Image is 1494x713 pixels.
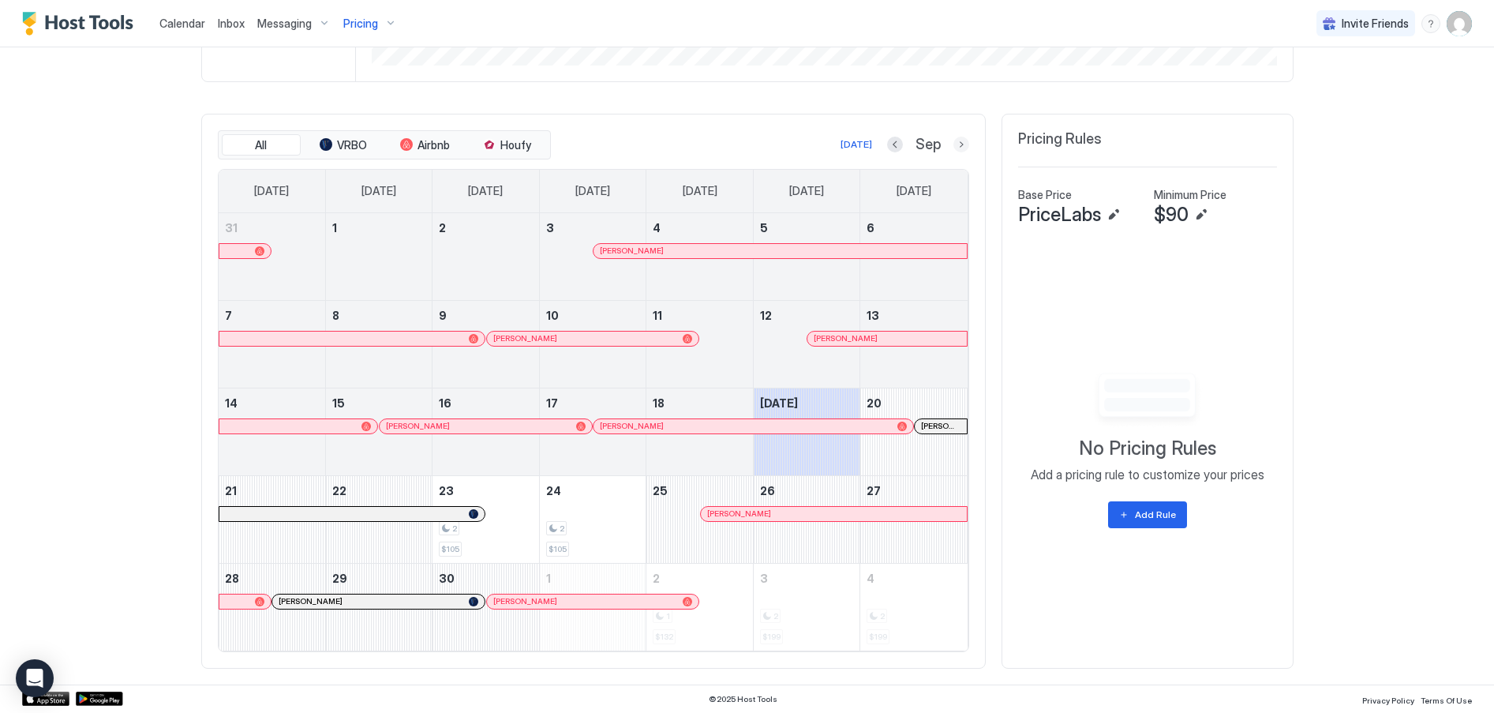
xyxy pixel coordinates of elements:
a: Inbox [218,15,245,32]
td: August 31, 2025 [219,213,326,301]
span: [PERSON_NAME] [493,333,557,343]
td: September 22, 2025 [325,475,432,563]
span: $105 [549,544,567,554]
td: September 6, 2025 [860,213,968,301]
span: 9 [439,309,447,322]
td: September 21, 2025 [219,475,326,563]
div: User profile [1447,11,1472,36]
span: No Pricing Rules [1079,437,1216,460]
a: September 12, 2025 [754,301,860,330]
a: September 14, 2025 [219,388,325,418]
a: September 17, 2025 [540,388,646,418]
td: September 4, 2025 [646,213,754,301]
div: tab-group [218,130,551,160]
td: September 10, 2025 [539,300,646,388]
a: September 29, 2025 [326,564,432,593]
a: Monday [346,170,412,212]
a: September 4, 2025 [646,213,753,242]
span: Messaging [257,17,312,31]
td: September 26, 2025 [753,475,860,563]
span: 21 [225,484,237,497]
td: September 20, 2025 [860,388,968,475]
span: © 2025 Host Tools [709,694,777,704]
div: Add Rule [1135,508,1176,522]
a: September 27, 2025 [860,476,967,505]
span: [DATE] [468,184,503,198]
span: [PERSON_NAME] [386,421,450,431]
span: 25 [653,484,668,497]
a: September 11, 2025 [646,301,753,330]
button: Add Rule [1108,501,1187,528]
span: [DATE] [897,184,931,198]
a: Wednesday [560,170,626,212]
span: [PERSON_NAME] [600,246,664,256]
a: Saturday [881,170,947,212]
button: All [222,134,301,156]
div: [PERSON_NAME] [493,596,692,606]
div: [PERSON_NAME] [600,421,906,431]
a: September 24, 2025 [540,476,646,505]
div: [PERSON_NAME] [814,333,960,343]
a: September 15, 2025 [326,388,432,418]
td: September 14, 2025 [219,388,326,475]
span: [PERSON_NAME] [600,421,664,431]
span: 17 [546,396,558,410]
span: 26 [760,484,775,497]
span: Minimum Price [1154,188,1226,202]
div: [PERSON_NAME] [386,421,585,431]
span: 2 [452,523,457,534]
a: September 19, 2025 [754,388,860,418]
span: 3 [546,221,554,235]
a: Google Play Store [76,692,123,706]
a: September 8, 2025 [326,301,432,330]
span: [PERSON_NAME] [707,508,771,519]
span: 24 [546,484,561,497]
span: [PERSON_NAME] [814,333,878,343]
a: Friday [773,170,840,212]
a: September 16, 2025 [432,388,539,418]
span: 20 [867,396,882,410]
td: September 11, 2025 [646,300,754,388]
span: $90 [1154,203,1189,227]
span: 28 [225,572,239,585]
a: September 9, 2025 [432,301,539,330]
td: September 25, 2025 [646,475,754,563]
span: Privacy Policy [1362,696,1414,705]
span: Airbnb [417,138,450,152]
span: $105 [441,544,459,554]
a: September 10, 2025 [540,301,646,330]
a: September 28, 2025 [219,564,325,593]
td: September 29, 2025 [325,563,432,651]
a: September 7, 2025 [219,301,325,330]
span: 29 [332,572,347,585]
span: Add a pricing rule to customize your prices [1031,467,1264,482]
a: September 6, 2025 [860,213,967,242]
a: August 31, 2025 [219,213,325,242]
a: September 18, 2025 [646,388,753,418]
div: [PERSON_NAME] [493,333,692,343]
a: September 30, 2025 [432,564,539,593]
span: 23 [439,484,454,497]
span: Pricing [343,17,378,31]
td: September 12, 2025 [753,300,860,388]
span: 16 [439,396,451,410]
td: September 15, 2025 [325,388,432,475]
td: September 9, 2025 [432,300,540,388]
span: Calendar [159,17,205,30]
a: Tuesday [452,170,519,212]
td: September 30, 2025 [432,563,540,651]
span: Houfy [500,138,531,152]
a: September 22, 2025 [326,476,432,505]
button: Next month [953,137,969,152]
span: PriceLabs [1018,203,1101,227]
a: Terms Of Use [1421,691,1472,707]
span: [PERSON_NAME] [921,421,960,431]
span: 2 [560,523,564,534]
td: September 24, 2025 [539,475,646,563]
span: 6 [867,221,874,235]
span: 27 [867,484,881,497]
a: October 3, 2025 [754,564,860,593]
span: 14 [225,396,238,410]
span: 11 [653,309,662,322]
